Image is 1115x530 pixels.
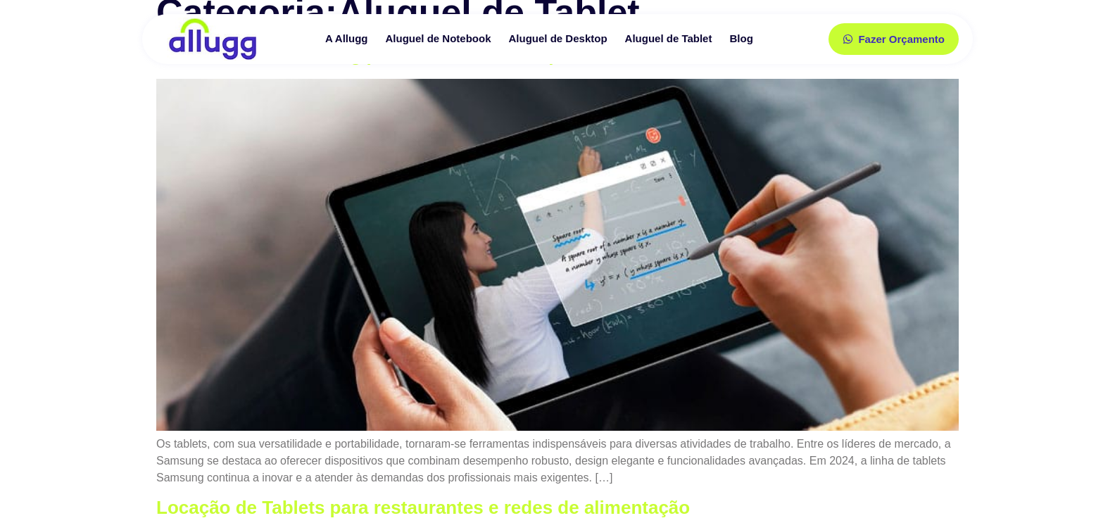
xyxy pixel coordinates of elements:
span: Fazer Orçamento [858,34,945,44]
a: A Allugg [318,27,379,51]
p: Os tablets, com sua versatilidade e portabilidade, tornaram-se ferramentas indispensáveis para di... [156,436,959,486]
a: Blog [722,27,763,51]
img: locação de TI é Allugg [167,18,258,61]
a: Locação de Tablets para restaurantes e redes de alimentação [156,497,690,518]
a: Aluguel de Desktop [502,27,618,51]
a: Aluguel de Tablet [618,27,723,51]
a: Aluguel de Notebook [379,27,502,51]
a: Fazer Orçamento [829,23,959,55]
